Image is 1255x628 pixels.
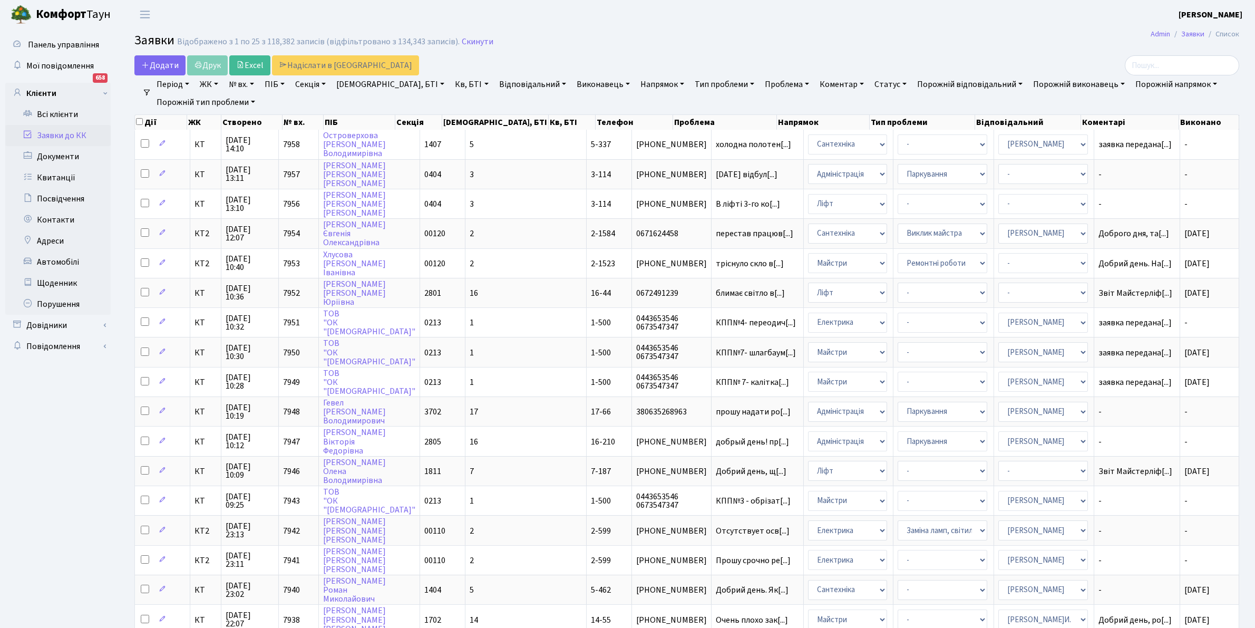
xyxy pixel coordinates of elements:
[5,188,111,209] a: Посвідчення
[1184,376,1210,388] span: [DATE]
[870,75,911,93] a: Статус
[1098,497,1175,505] span: -
[424,614,441,626] span: 1702
[226,225,275,242] span: [DATE] 12:07
[1184,287,1210,299] span: [DATE]
[636,492,707,509] span: 0443653546 0673547347
[229,55,270,75] a: Excel
[36,6,86,23] b: Комфорт
[470,614,478,626] span: 14
[636,289,707,297] span: 0672491239
[283,376,300,388] span: 7949
[1098,614,1172,626] span: Добрий день, ро[...]
[194,349,217,357] span: КТ
[975,115,1081,130] th: Відповідальний
[470,258,474,269] span: 2
[495,75,570,93] a: Відповідальний
[591,584,611,596] span: 5-462
[636,556,707,565] span: [PHONE_NUMBER]
[591,169,611,180] span: 3-114
[323,397,386,427] a: Гевел[PERSON_NAME]Володимирович
[323,457,386,486] a: [PERSON_NAME]ОленаВолодимирівна
[716,584,789,596] span: Добрий день. Як[...]
[226,582,275,598] span: [DATE] 23:02
[194,140,217,149] span: КТ
[591,198,611,210] span: 3-114
[636,373,707,390] span: 0443653546 0673547347
[596,115,674,130] th: Телефон
[11,4,32,25] img: logo.png
[1184,347,1210,359] span: [DATE]
[226,373,275,390] span: [DATE] 10:28
[1184,525,1188,537] span: -
[226,196,275,212] span: [DATE] 13:10
[152,75,193,93] a: Період
[283,115,324,130] th: № вх.
[1184,555,1188,566] span: -
[716,406,791,418] span: прошу надати ро[...]
[226,552,275,568] span: [DATE] 23:11
[283,555,300,566] span: 7941
[1179,9,1242,21] b: [PERSON_NAME]
[332,75,449,93] a: [DEMOGRAPHIC_DATA], БТІ
[323,427,386,457] a: [PERSON_NAME]ВікторіяФедорівна
[283,466,300,477] span: 7946
[636,229,707,238] span: 0671624458
[226,462,275,479] span: [DATE] 10:09
[226,433,275,450] span: [DATE] 10:12
[323,486,415,516] a: ТОВ"ОК"[DEMOGRAPHIC_DATA]"
[470,228,474,239] span: 2
[5,34,111,55] a: Панель управління
[132,6,158,23] button: Переключити навігацію
[194,586,217,594] span: КТ
[716,347,796,359] span: КПП№7- шлагбаум[...]
[636,616,707,624] span: [PHONE_NUMBER]
[1098,317,1172,329] span: заявка передана[...]
[226,136,275,153] span: [DATE] 14:10
[636,75,688,93] a: Напрямок
[323,516,386,546] a: [PERSON_NAME][PERSON_NAME][PERSON_NAME]
[716,258,784,269] span: тріснуло скло в[...]
[323,160,386,189] a: [PERSON_NAME][PERSON_NAME][PERSON_NAME]
[194,200,217,208] span: КТ
[134,55,186,75] a: Додати
[716,495,791,507] span: КПП№3 - обрізат[...]
[323,278,386,308] a: [PERSON_NAME][PERSON_NAME]Юріївна
[26,60,94,72] span: Мої повідомлення
[424,169,441,180] span: 0404
[194,318,217,327] span: КТ
[1179,8,1242,21] a: [PERSON_NAME]
[716,317,796,329] span: КПП№4- переодич[...]
[913,75,1027,93] a: Порожній відповідальний
[283,169,300,180] span: 7957
[5,167,111,188] a: Квитанції
[591,495,611,507] span: 1-500
[470,376,474,388] span: 1
[323,249,386,278] a: Хлусова[PERSON_NAME]Іванівна
[716,169,777,180] span: [DATE] відбул[...]
[134,31,174,50] span: Заявки
[283,198,300,210] span: 7956
[283,406,300,418] span: 7948
[636,314,707,331] span: 0443653546 0673547347
[1184,436,1188,448] span: -
[1098,228,1169,239] span: Доброго дня, та[...]
[424,436,441,448] span: 2805
[424,347,441,359] span: 0213
[260,75,289,93] a: ПІБ
[194,556,217,565] span: КТ2
[194,527,217,535] span: КТ2
[1081,115,1179,130] th: Коментарі
[470,525,474,537] span: 2
[591,466,611,477] span: 7-187
[451,75,492,93] a: Кв, БТІ
[194,170,217,179] span: КТ
[1098,170,1175,179] span: -
[636,344,707,361] span: 0443653546 0673547347
[470,287,478,299] span: 16
[716,228,793,239] span: перестав працюв[...]
[1184,584,1210,596] span: [DATE]
[226,344,275,361] span: [DATE] 10:30
[283,228,300,239] span: 7954
[5,55,111,76] a: Мої повідомлення658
